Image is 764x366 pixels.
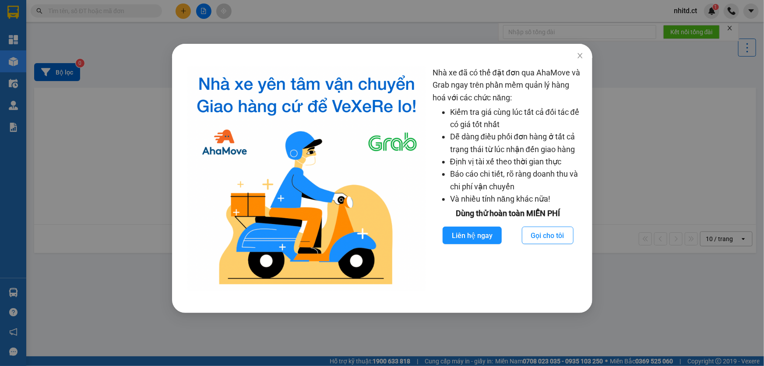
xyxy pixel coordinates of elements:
div: Dùng thử hoàn toàn MIỄN PHÍ [432,207,583,220]
button: Gọi cho tôi [521,227,573,244]
div: Nhà xe đã có thể đặt đơn qua AhaMove và Grab ngay trên phần mềm quản lý hàng hoá với các chức năng: [432,67,583,291]
button: Close [567,44,592,68]
li: Định vị tài xế theo thời gian thực [450,156,583,168]
li: Báo cáo chi tiết, rõ ràng doanh thu và chi phí vận chuyển [450,168,583,193]
li: Kiểm tra giá cùng lúc tất cả đối tác để có giá tốt nhất [450,106,583,131]
button: Liên hệ ngay [442,227,501,244]
span: Liên hệ ngay [451,230,492,241]
img: logo [188,67,426,291]
li: Và nhiều tính năng khác nữa! [450,193,583,205]
span: close [576,52,583,59]
li: Dễ dàng điều phối đơn hàng ở tất cả trạng thái từ lúc nhận đến giao hàng [450,131,583,156]
span: Gọi cho tôi [531,230,564,241]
